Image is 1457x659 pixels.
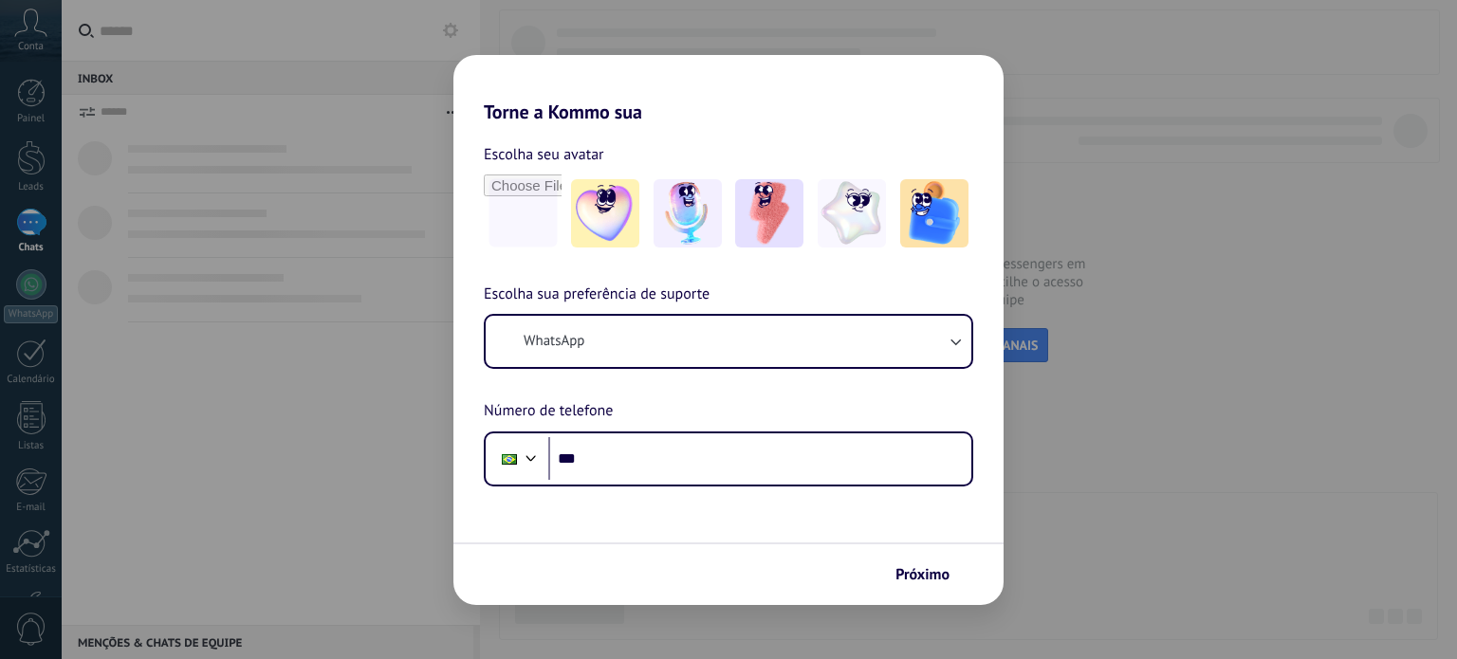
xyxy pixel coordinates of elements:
span: Escolha sua preferência de suporte [484,283,710,307]
h2: Torne a Kommo sua [453,55,1004,123]
button: WhatsApp [486,316,971,367]
img: -5.jpeg [900,179,968,247]
img: -1.jpeg [571,179,639,247]
span: WhatsApp [524,332,584,351]
span: Próximo [895,568,950,581]
div: Brazil: + 55 [491,439,527,479]
button: Próximo [887,558,975,591]
span: Número de telefone [484,399,613,424]
img: -4.jpeg [818,179,886,247]
img: -3.jpeg [735,179,803,247]
img: -2.jpeg [654,179,722,247]
span: Escolha seu avatar [484,142,604,167]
